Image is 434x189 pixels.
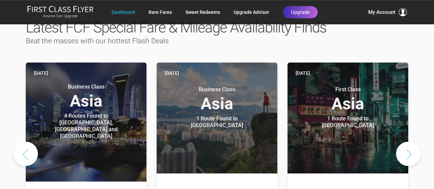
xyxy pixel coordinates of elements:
a: First Class FlyerAnyone Can Upgrade [27,5,94,19]
button: My Account [368,8,407,16]
button: Next slide [396,142,420,166]
a: Dashboard [112,6,135,18]
span: Beat the masses with our hottest Flash Deals [26,37,169,45]
small: First Class [305,86,390,93]
a: Rare Fares [149,6,172,18]
h3: Asia [296,86,400,112]
h3: Asia [165,86,269,112]
span: My Account [368,8,395,16]
time: [DATE] [296,69,310,77]
span: Latest FCF Special Fare & Mileage Availability Finds [26,19,326,36]
div: 1 Route Found to [GEOGRAPHIC_DATA] [305,115,390,129]
small: Business Class [44,84,129,90]
h3: Asia [34,84,138,109]
div: 1 Route Found to [GEOGRAPHIC_DATA] [175,115,259,129]
small: Business Class [175,86,259,93]
time: [DATE] [34,69,48,77]
a: Upgrade [283,6,318,18]
time: [DATE] [165,69,179,77]
button: Previous slide [14,142,38,166]
a: Upgrade Advisor [234,6,269,18]
a: Sweet Redeems [185,6,220,18]
img: First Class Flyer [27,5,94,13]
div: 4 Routes Found to [GEOGRAPHIC_DATA], [GEOGRAPHIC_DATA] and [GEOGRAPHIC_DATA] [44,113,129,140]
small: Anyone Can Upgrade [27,14,94,19]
